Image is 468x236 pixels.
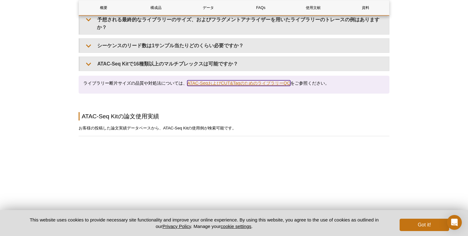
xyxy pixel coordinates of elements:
div: Open Intercom Messenger [447,215,462,230]
a: 資料 [341,0,390,15]
p: お客様の投稿した論文実績データベースから、ATAC-Seq Kitの使用例が検索可能です。 [79,125,389,131]
a: データ [184,0,233,15]
button: Got it! [400,219,449,231]
a: ATAC-SeqおよびCUT&TagのためのライブラリーQC [187,80,290,86]
summary: 予想される最終的なライブラリーのサイズ、およびフラグメントアナライザーを用いたライブラリーのトレースの例はありますか？ [80,13,389,34]
a: 概要 [79,0,128,15]
button: cookie settings [221,224,251,229]
h2: ATAC-Seq Kitの論文使用実績 [79,112,389,120]
a: 使用文献 [288,0,338,15]
summary: ATAC-Seq Kitで16種類以上のマルチプレックスは可能ですか？ [80,57,389,71]
a: 構成品 [131,0,180,15]
summary: シーケンスのリード数は1サンプル当たりどのくらい必要ですか？ [80,39,389,53]
h4: ライブラリー断片サイズの品質や対処法については、 をご参照ください。 [83,80,385,86]
a: FAQs [236,0,285,15]
p: This website uses cookies to provide necessary site functionality and improve your online experie... [19,217,389,230]
a: Privacy Policy [162,224,191,229]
